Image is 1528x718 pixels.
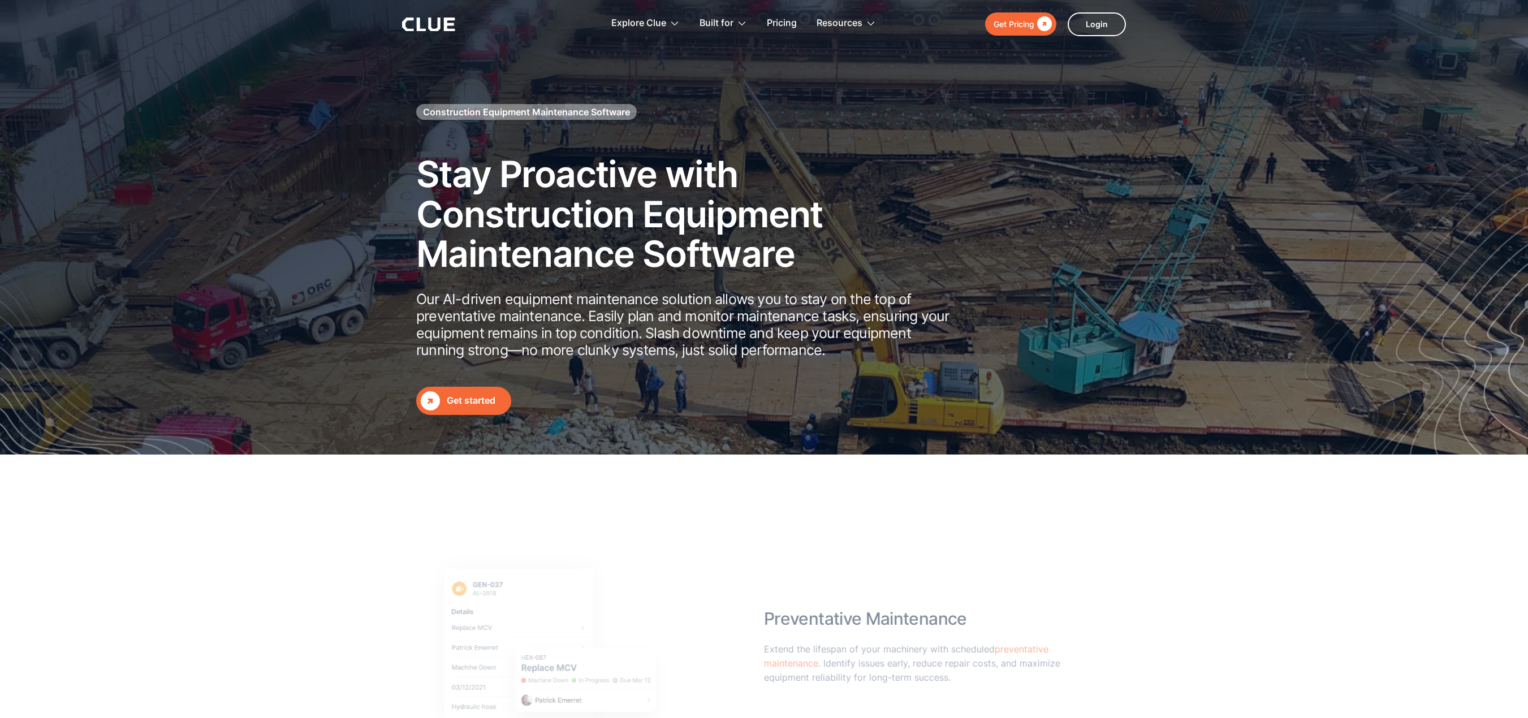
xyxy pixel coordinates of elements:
img: Construction fleet management software [1278,119,1528,455]
div: Built for [700,6,747,41]
a: Login [1068,12,1126,36]
p: Our AI-driven equipment maintenance solution allows you to stay on the top of preventative mainte... [416,291,953,358]
div:  [421,391,440,410]
div: Get Pricing [994,17,1034,31]
div: Get started [447,393,507,408]
p: Extend the lifespan of your machinery with scheduled . Identify issues early, reduce repair costs... [764,642,1069,685]
div: Resources [817,6,862,41]
div: Explore Clue [611,6,666,41]
a: Pricing [767,6,797,41]
h2: Stay Proactive with Construction Equipment Maintenance Software [416,154,953,274]
div: Explore Clue [611,6,680,41]
h2: Preventative Maintenance [764,598,1069,628]
a: preventative maintenance [764,643,1048,669]
a: Get started [416,387,511,415]
div: Built for [700,6,733,41]
h1: Construction Equipment Maintenance Software [423,106,630,118]
div:  [1034,17,1052,31]
div: Resources [817,6,876,41]
a: Get Pricing [985,12,1056,36]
